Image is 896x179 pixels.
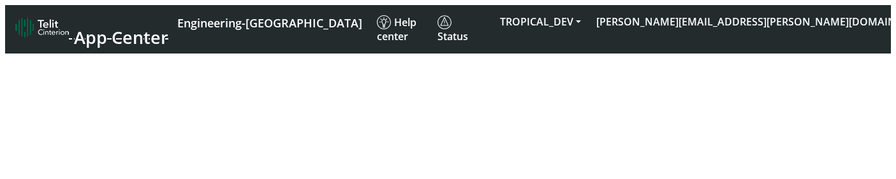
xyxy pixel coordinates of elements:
button: TROPICAL_DEV [492,10,589,33]
img: logo-telit-cinterion-gw-new.png [15,17,69,38]
span: App Center [74,25,168,49]
a: Status [432,10,492,48]
span: Engineering-[GEOGRAPHIC_DATA] [177,15,362,31]
span: Status [437,15,468,43]
img: status.svg [437,15,452,29]
span: Help center [377,15,416,43]
img: knowledge.svg [377,15,391,29]
a: Help center [372,10,432,48]
a: Your current platform instance [177,10,362,34]
a: App Center [15,14,166,45]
